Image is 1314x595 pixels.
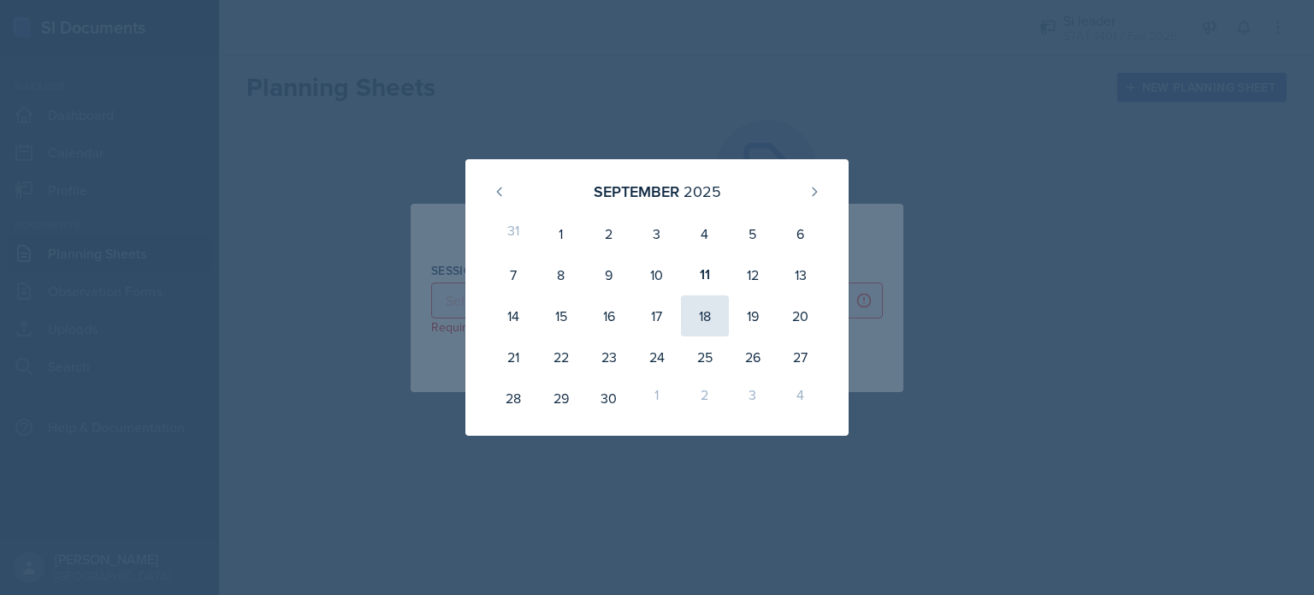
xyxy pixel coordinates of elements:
div: 14 [489,295,537,336]
div: 23 [585,336,633,378]
div: 29 [537,378,585,419]
div: 8 [537,254,585,295]
div: 19 [729,295,777,336]
div: 5 [729,213,777,254]
div: 1 [537,213,585,254]
div: 24 [633,336,681,378]
div: 2 [681,378,729,419]
div: 6 [777,213,825,254]
div: 15 [537,295,585,336]
div: 18 [681,295,729,336]
div: 2 [585,213,633,254]
div: 28 [489,378,537,419]
div: September [594,180,679,203]
div: 30 [585,378,633,419]
div: 9 [585,254,633,295]
div: 3 [633,213,681,254]
div: 20 [777,295,825,336]
div: 16 [585,295,633,336]
div: 10 [633,254,681,295]
div: 21 [489,336,537,378]
div: 27 [777,336,825,378]
div: 2025 [684,180,721,203]
div: 22 [537,336,585,378]
div: 7 [489,254,537,295]
div: 3 [729,378,777,419]
div: 25 [681,336,729,378]
div: 12 [729,254,777,295]
div: 4 [681,213,729,254]
div: 31 [489,213,537,254]
div: 1 [633,378,681,419]
div: 11 [681,254,729,295]
div: 17 [633,295,681,336]
div: 13 [777,254,825,295]
div: 4 [777,378,825,419]
div: 26 [729,336,777,378]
